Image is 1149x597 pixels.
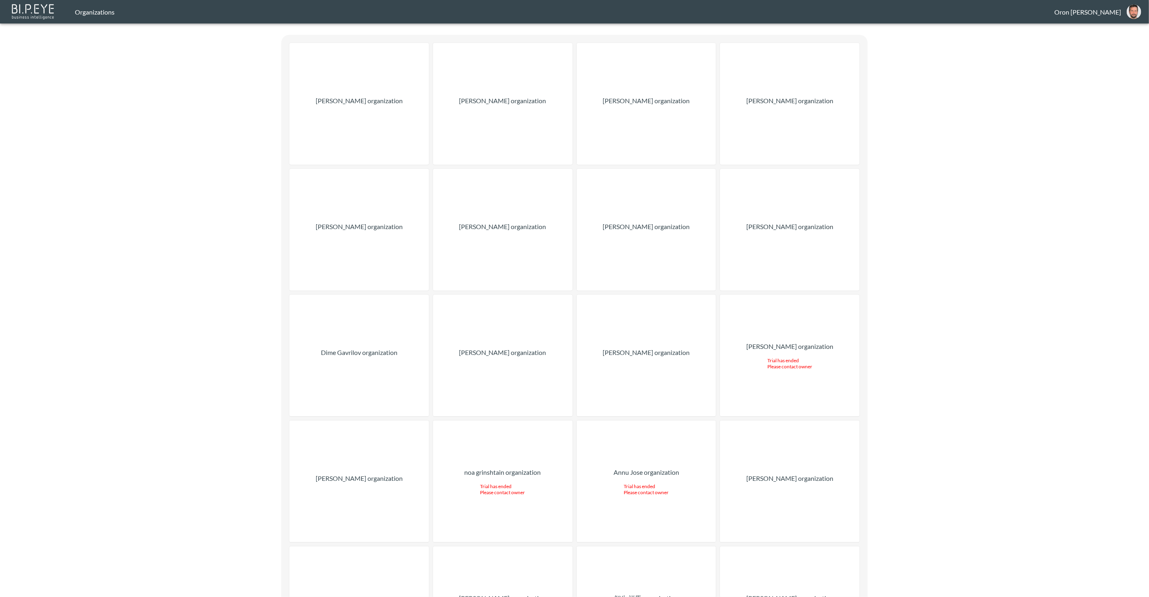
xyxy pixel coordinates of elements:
[1054,8,1121,16] div: Oron [PERSON_NAME]
[746,96,833,106] p: [PERSON_NAME] organization
[767,357,812,370] div: Trial has ended Please contact owner
[75,8,1054,16] div: Organizations
[603,348,690,357] p: [PERSON_NAME] organization
[603,96,690,106] p: [PERSON_NAME] organization
[603,222,690,232] p: [PERSON_NAME] organization
[1127,4,1141,19] img: f7df4f0b1e237398fe25aedd0497c453
[459,348,546,357] p: [PERSON_NAME] organization
[480,483,525,495] div: Trial has ended Please contact owner
[10,2,57,20] img: bipeye-logo
[459,222,546,232] p: [PERSON_NAME] organization
[465,467,541,477] p: noa grinshtain organization
[746,342,833,351] p: [PERSON_NAME] organization
[746,474,833,483] p: [PERSON_NAME] organization
[316,474,403,483] p: [PERSON_NAME] organization
[321,348,397,357] p: Dime Gavrilov organization
[459,96,546,106] p: [PERSON_NAME] organization
[316,222,403,232] p: [PERSON_NAME] organization
[746,222,833,232] p: [PERSON_NAME] organization
[614,467,679,477] p: Annu Jose organization
[1121,2,1147,21] button: oron@bipeye.com
[316,96,403,106] p: [PERSON_NAME] organization
[624,483,669,495] div: Trial has ended Please contact owner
